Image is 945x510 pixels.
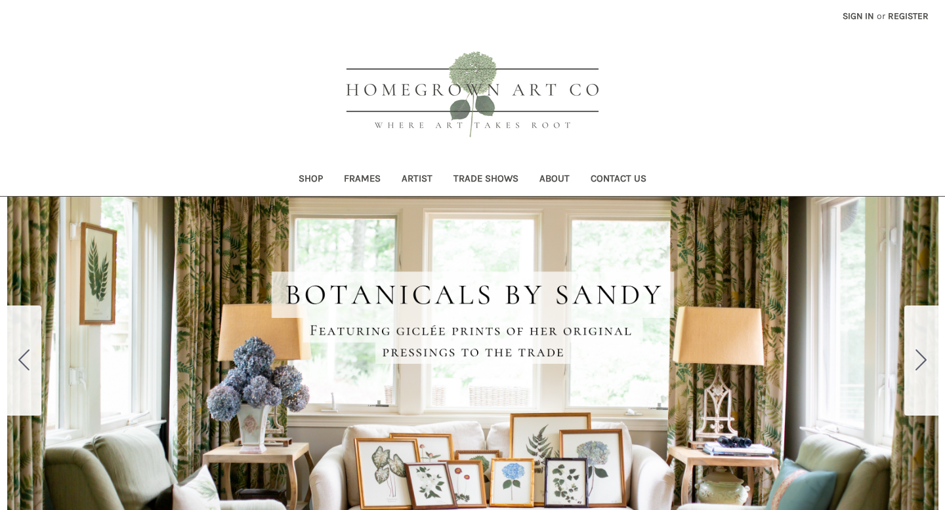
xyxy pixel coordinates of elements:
a: Frames [333,164,391,196]
a: Trade Shows [443,164,529,196]
img: HOMEGROWN ART CO [325,37,620,155]
button: Go to slide 2 [904,305,938,416]
a: Artist [391,164,443,196]
button: Go to slide 5 [7,305,41,416]
a: Contact Us [580,164,657,196]
span: or [875,9,887,23]
a: About [529,164,580,196]
a: Shop [288,164,333,196]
